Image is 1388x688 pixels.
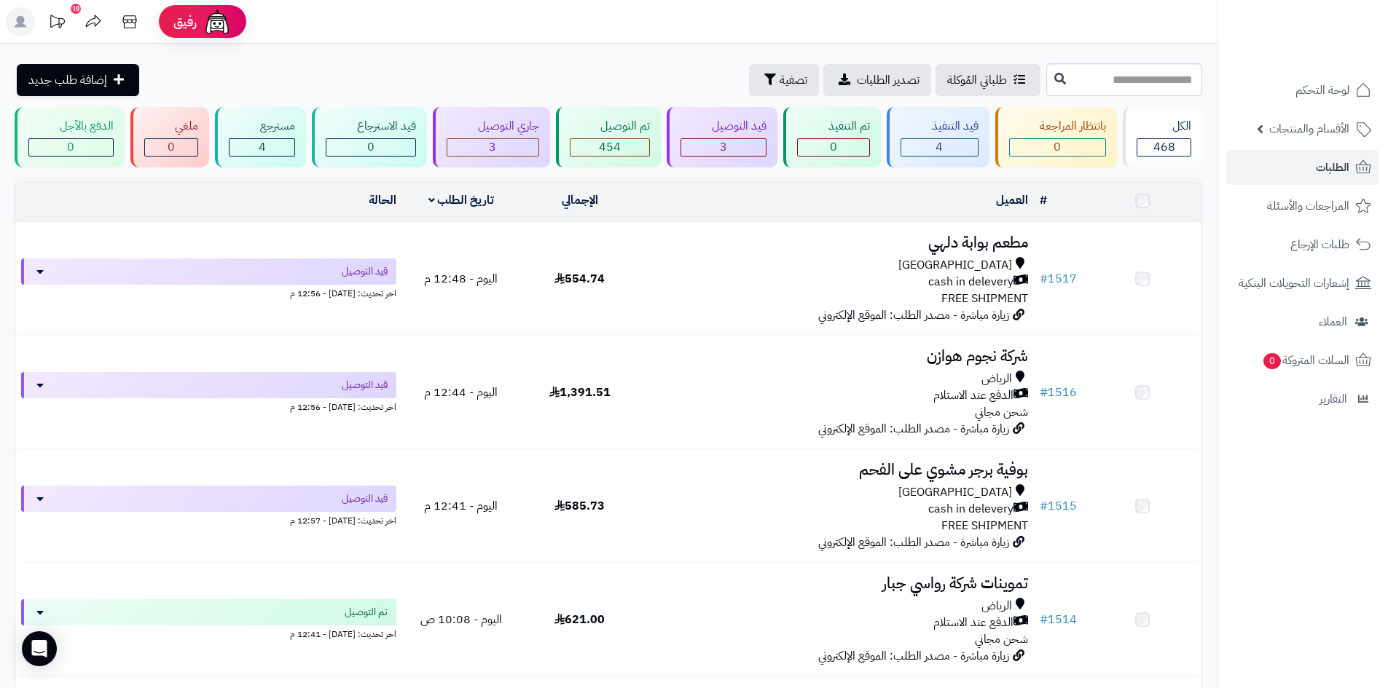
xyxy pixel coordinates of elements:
span: السلات المتروكة [1262,350,1349,371]
a: السلات المتروكة0 [1226,343,1379,378]
a: قيد الاسترجاع 0 [309,107,430,167]
span: قيد التوصيل [342,378,388,392]
span: زيارة مباشرة - مصدر الطلب: الموقع الإلكتروني [818,420,1009,438]
span: 0 [367,138,375,156]
a: إضافة طلب جديد [17,64,139,96]
div: قيد التوصيل [681,118,766,135]
div: 0 [145,139,198,156]
span: زيارة مباشرة - مصدر الطلب: الموقع الإلكتروني [818,307,1009,324]
span: cash in delevery [928,501,1013,518]
a: طلباتي المُوكلة [936,64,1040,96]
span: العملاء [1319,312,1347,332]
img: ai-face.png [203,7,232,36]
div: قيد الاسترجاع [326,118,416,135]
a: # [1040,191,1047,209]
h3: بوفية برجر مشوي على الفحم [645,462,1028,478]
a: #1517 [1040,270,1077,288]
a: #1515 [1040,497,1077,515]
span: اليوم - 12:41 م [424,497,498,515]
div: اخر تحديث: [DATE] - 12:56 م [21,398,396,414]
div: ملغي [144,118,199,135]
span: اليوم - 10:08 ص [420,611,502,628]
span: قيد التوصيل [342,264,388,279]
div: 10 [71,4,81,14]
div: 454 [571,139,650,156]
span: 3 [489,138,496,156]
span: 3 [720,138,727,156]
div: 0 [326,139,415,156]
div: اخر تحديث: [DATE] - 12:56 م [21,285,396,300]
div: 0 [29,139,113,156]
a: مسترجع 4 [212,107,309,167]
div: Open Intercom Messenger [22,631,57,666]
h3: شركة نجوم هوازن [645,348,1028,365]
div: 3 [681,139,766,156]
a: تم التوصيل 454 [553,107,664,167]
span: cash in delevery [928,274,1013,290]
span: التقارير [1320,389,1347,409]
span: شحن مجاني [975,630,1028,648]
div: تم التوصيل [570,118,651,135]
span: 621.00 [554,611,605,628]
span: 0 [830,138,837,156]
span: # [1040,270,1048,288]
span: FREE SHIPMENT [941,290,1028,307]
span: 4 [936,138,943,156]
span: اليوم - 12:44 م [424,384,498,401]
a: الطلبات [1226,150,1379,185]
span: تم التوصيل [345,605,388,620]
h3: تموينات شركة رواسي جبار [645,575,1028,592]
a: إشعارات التحويلات البنكية [1226,266,1379,301]
span: [GEOGRAPHIC_DATA] [898,257,1012,274]
div: اخر تحديث: [DATE] - 12:41 م [21,625,396,641]
a: الحالة [369,191,396,209]
span: [GEOGRAPHIC_DATA] [898,484,1012,501]
div: تم التنفيذ [797,118,870,135]
span: الرياض [981,371,1012,387]
div: 4 [901,139,978,156]
div: جاري التوصيل [447,118,539,135]
a: جاري التوصيل 3 [430,107,553,167]
span: 0 [1263,353,1281,369]
span: 554.74 [554,270,605,288]
div: قيد التنفيذ [901,118,979,135]
span: 0 [1054,138,1061,156]
div: 3 [447,139,538,156]
span: 454 [599,138,621,156]
span: 4 [259,138,266,156]
span: لوحة التحكم [1295,80,1349,100]
span: رفيق [173,13,197,31]
div: الدفع بالآجل [28,118,114,135]
div: 0 [798,139,869,156]
a: العميل [996,191,1028,209]
div: بانتظار المراجعة [1009,118,1107,135]
a: الإجمالي [562,191,598,209]
div: 4 [230,139,294,156]
span: إضافة طلب جديد [28,71,107,89]
a: قيد التوصيل 3 [664,107,780,167]
a: تم التنفيذ 0 [780,107,884,167]
a: طلبات الإرجاع [1226,227,1379,262]
span: المراجعات والأسئلة [1267,196,1349,216]
span: # [1040,497,1048,515]
a: قيد التنفيذ 4 [884,107,992,167]
img: logo-2.png [1289,39,1374,69]
span: طلبات الإرجاع [1290,234,1349,255]
div: اخر تحديث: [DATE] - 12:57 م [21,512,396,527]
a: #1514 [1040,611,1077,628]
button: تصفية [749,64,819,96]
div: 0 [1010,139,1106,156]
h3: مطعم بوابة دلهي [645,234,1028,251]
span: الدفع عند الاستلام [933,387,1013,404]
span: تصفية [780,71,807,89]
a: لوحة التحكم [1226,73,1379,108]
span: طلباتي المُوكلة [947,71,1007,89]
a: التقارير [1226,381,1379,416]
span: الأقسام والمنتجات [1269,119,1349,139]
a: العملاء [1226,304,1379,339]
span: 0 [67,138,74,156]
span: تصدير الطلبات [857,71,920,89]
div: الكل [1137,118,1191,135]
a: بانتظار المراجعة 0 [992,107,1121,167]
a: الكل468 [1120,107,1205,167]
